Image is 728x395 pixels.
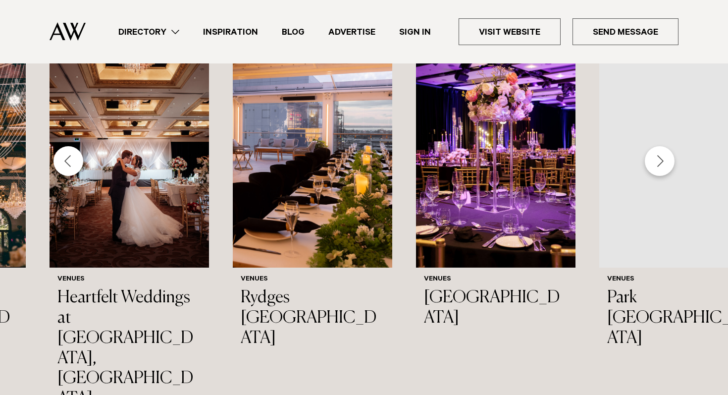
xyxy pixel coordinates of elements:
h3: [GEOGRAPHIC_DATA] [424,288,568,329]
img: Auckland Weddings Venues | Pullman Auckland Hotel [416,54,575,268]
a: Auckland Weddings Venues | Rydges Auckland Venues Rydges [GEOGRAPHIC_DATA] [233,54,392,356]
a: Directory [106,25,191,39]
a: Inspiration [191,25,270,39]
h6: Venues [241,276,384,284]
a: Auckland Weddings Venues | Pullman Auckland Hotel Venues [GEOGRAPHIC_DATA] [416,54,575,336]
a: Send Message [572,18,678,45]
img: Auckland Weddings Logo [50,22,86,41]
a: Visit Website [459,18,561,45]
h3: Rydges [GEOGRAPHIC_DATA] [241,288,384,348]
h6: Venues [424,276,568,284]
a: Blog [270,25,316,39]
img: Auckland Weddings Venues | Heartfelt Weddings at Cordis, Auckland [50,54,209,268]
a: Sign In [387,25,443,39]
h6: Venues [57,276,201,284]
img: Auckland Weddings Venues | Rydges Auckland [233,54,392,268]
a: Advertise [316,25,387,39]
